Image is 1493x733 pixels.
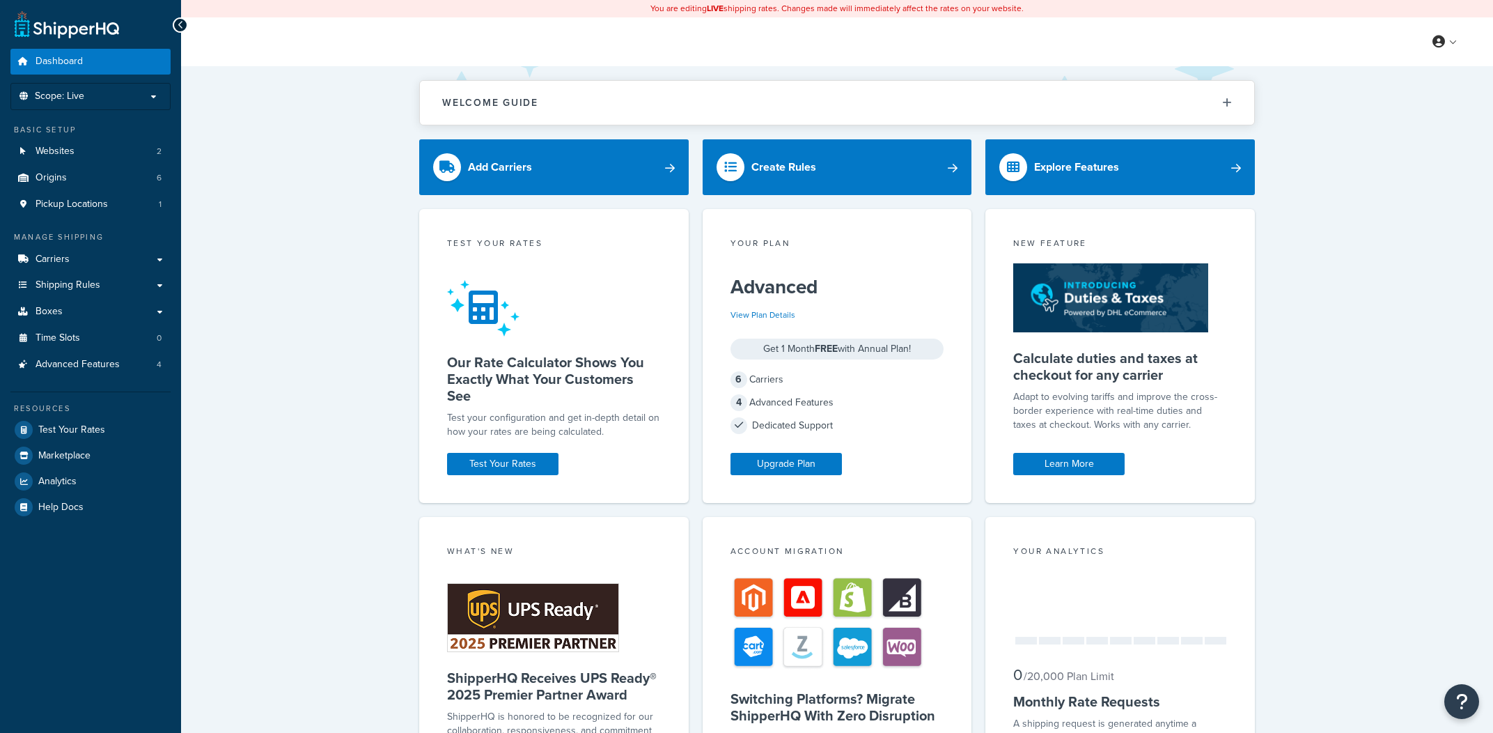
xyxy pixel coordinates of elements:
h5: Advanced [730,276,944,298]
div: Explore Features [1034,157,1119,177]
li: Time Slots [10,325,171,351]
span: 0 [1013,663,1022,686]
div: Add Carriers [468,157,532,177]
a: Help Docs [10,495,171,520]
span: 2 [157,146,162,157]
span: Pickup Locations [36,199,108,210]
a: Origins6 [10,165,171,191]
span: Websites [36,146,75,157]
a: Dashboard [10,49,171,75]
h5: Switching Platforms? Migrate ShipperHQ With Zero Disruption [730,690,944,724]
span: Boxes [36,306,63,318]
li: Advanced Features [10,352,171,378]
h2: Welcome Guide [442,98,538,108]
div: Account Migration [730,545,944,561]
a: Create Rules [703,139,972,195]
a: Time Slots0 [10,325,171,351]
div: Manage Shipping [10,231,171,243]
li: Pickup Locations [10,192,171,217]
div: Dedicated Support [730,416,944,435]
span: Scope: Live [35,91,84,102]
span: 4 [157,359,162,371]
a: View Plan Details [730,309,795,321]
a: Boxes [10,299,171,325]
button: Open Resource Center [1444,684,1479,719]
a: Analytics [10,469,171,494]
div: Test your rates [447,237,661,253]
span: 1 [159,199,162,210]
p: Adapt to evolving tariffs and improve the cross-border experience with real-time duties and taxes... [1013,390,1227,432]
a: Upgrade Plan [730,453,842,475]
span: Carriers [36,254,70,265]
li: Websites [10,139,171,164]
a: Explore Features [985,139,1255,195]
div: What's New [447,545,661,561]
h5: Our Rate Calculator Shows You Exactly What Your Customers See [447,354,661,404]
span: 4 [730,394,747,411]
span: Dashboard [36,56,83,68]
div: Your Analytics [1013,545,1227,561]
div: Your Plan [730,237,944,253]
a: Pickup Locations1 [10,192,171,217]
h5: ShipperHQ Receives UPS Ready® 2025 Premier Partner Award [447,670,661,703]
a: Carriers [10,247,171,272]
a: Websites2 [10,139,171,164]
div: Test your configuration and get in-depth detail on how your rates are being calculated. [447,411,661,439]
a: Shipping Rules [10,272,171,298]
span: Shipping Rules [36,279,100,291]
a: Learn More [1013,453,1125,475]
a: Add Carriers [419,139,689,195]
span: Advanced Features [36,359,120,371]
span: Time Slots [36,332,80,344]
div: Carriers [730,370,944,389]
a: Test Your Rates [447,453,558,475]
small: / 20,000 Plan Limit [1024,668,1114,684]
span: Analytics [38,476,77,488]
div: Advanced Features [730,393,944,412]
div: New Feature [1013,237,1227,253]
li: Origins [10,165,171,191]
span: 6 [157,172,162,184]
div: Get 1 Month with Annual Plan! [730,339,944,360]
h5: Monthly Rate Requests [1013,693,1227,710]
span: 0 [157,332,162,344]
span: Origins [36,172,67,184]
button: Welcome Guide [420,81,1254,125]
strong: FREE [815,341,838,356]
div: Create Rules [751,157,816,177]
h5: Calculate duties and taxes at checkout for any carrier [1013,350,1227,383]
span: Test Your Rates [38,424,105,436]
span: Marketplace [38,450,91,462]
span: 6 [730,371,747,388]
a: Marketplace [10,443,171,468]
div: Resources [10,403,171,415]
div: Basic Setup [10,124,171,136]
span: Help Docs [38,502,84,514]
a: Advanced Features4 [10,352,171,378]
b: LIVE [707,2,724,15]
a: Test Your Rates [10,417,171,442]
